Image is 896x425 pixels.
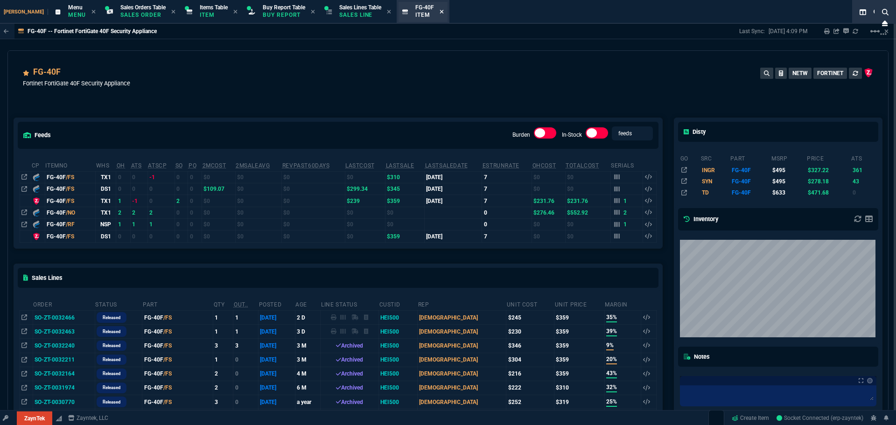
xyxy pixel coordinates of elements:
th: msrp [771,151,806,164]
td: 0 [116,171,131,183]
div: $245 [508,314,553,322]
td: $359 [554,367,605,381]
div: $230 [508,327,553,336]
td: FG-40F [142,339,213,353]
nx-icon: Open In Opposite Panel [21,209,27,216]
td: HEI500 [379,311,418,325]
span: Sales Lines Table [339,4,381,11]
td: 0 [147,183,175,195]
td: 361 [851,164,876,175]
td: -1 [147,171,175,183]
p: FG-40F -- Fortinet FortiGate 40F Security Appliance [28,28,157,35]
td: FG-40F [142,311,213,325]
td: TX1 [96,195,116,207]
th: ats [851,151,876,164]
nx-icon: Close Workbench [878,18,891,29]
th: Status [95,297,142,311]
abbr: Outstanding (To Ship) [234,301,248,308]
span: 20% [606,355,617,364]
nx-icon: Open In Opposite Panel [21,174,27,181]
span: /FS [66,186,74,192]
td: TD [700,187,730,198]
td: [DATE] [259,381,295,395]
td: $327.22 [806,164,851,175]
td: FG-40F [142,367,213,381]
td: 1 [213,353,233,367]
td: 0 [482,219,532,230]
nx-icon: Search [878,7,892,18]
nx-icon: Close Tab [171,8,175,16]
div: $304 [508,355,553,364]
p: Buy Report [263,11,305,19]
span: Sales Orders Table [120,4,166,11]
abbr: Total revenue past 60 days [282,162,330,169]
td: 43 [851,176,876,187]
th: QTY [213,297,233,311]
div: $346 [508,341,553,350]
div: Archived [322,383,377,392]
label: In-Stock [562,132,582,138]
td: 3 M [295,339,321,353]
td: $231.76 [532,195,565,207]
span: Socket Connected (erp-zayntek) [777,415,863,421]
span: /FS [66,233,74,240]
td: 0 [233,381,259,395]
td: $0 [565,230,610,242]
abbr: Avg Cost of Inventory on-hand [532,162,556,169]
span: Items Table [200,4,228,11]
td: $239 [345,195,385,207]
td: $0 [532,219,565,230]
td: $0 [202,195,235,207]
td: SO-ZT-0032466 [33,311,95,325]
td: $0 [202,230,235,242]
td: $359 [554,339,605,353]
td: 2 D [295,311,321,325]
tr: 5XGE RJ45 PORT INCL 4XINT PORTS 1XWAN PORTS MAX MNGD FORTIAPS TOTAL [680,164,877,175]
td: 2 [131,207,148,218]
td: [DATE] [425,171,482,183]
td: [DEMOGRAPHIC_DATA] [418,367,506,381]
td: $359 [385,195,425,207]
p: Menu [68,11,86,19]
td: [DATE] [259,353,295,367]
td: [DEMOGRAPHIC_DATA] [418,325,506,339]
td: 1 [233,325,259,339]
nx-icon: Open New Tab [880,30,887,39]
td: $359 [385,230,425,242]
th: Margin [604,297,641,311]
td: $0 [565,183,610,195]
abbr: Total units in inventory => minus on SO => plus on PO [131,162,142,169]
td: 1 [213,325,233,339]
p: Item [415,11,434,19]
p: Released [103,328,120,335]
td: 0 [482,207,532,218]
td: 0 [188,207,202,218]
td: 1 [131,219,148,230]
td: $0 [385,207,425,218]
td: 7 [482,171,532,183]
p: Sales Line [339,11,381,19]
td: 0 [175,183,188,195]
td: FG-40F [142,353,213,367]
abbr: Avg Sale from SO invoices for 2 months [236,162,270,169]
span: 35% [606,313,617,322]
th: price [806,151,851,164]
td: [DEMOGRAPHIC_DATA] [418,339,506,353]
abbr: Total sales within a 30 day window based on last time there was inventory [483,162,519,169]
td: 1 [213,311,233,325]
td: $0 [282,219,345,230]
td: [DATE] [259,367,295,381]
p: Released [103,398,120,406]
td: 0 [188,183,202,195]
th: CustId [379,297,418,311]
a: Create Item [728,411,773,425]
td: 0 [188,230,202,242]
td: SYN [700,176,730,187]
td: $0 [565,219,610,230]
th: Line Status [321,297,379,311]
p: Item [200,11,228,19]
td: $310 [554,381,605,395]
td: FG-40F [730,176,771,187]
h5: Disty [684,127,706,136]
td: $359 [554,325,605,339]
